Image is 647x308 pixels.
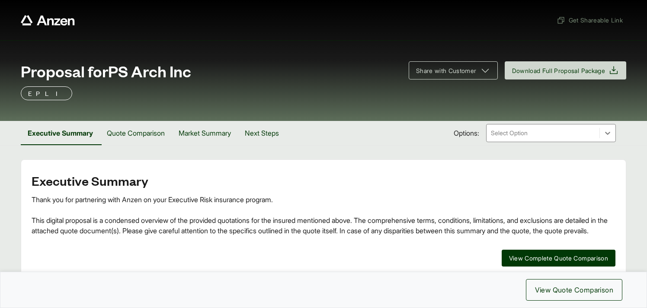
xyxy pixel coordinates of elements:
button: Next Steps [238,121,286,145]
span: View Quote Comparison [535,285,613,295]
button: Market Summary [172,121,238,145]
a: Anzen website [21,15,75,25]
button: View Quote Comparison [526,279,622,301]
span: Download Full Proposal Package [512,66,605,75]
button: Download Full Proposal Package [505,61,627,79]
button: Quote Comparison [100,121,172,145]
button: Get Shareable Link [553,12,626,28]
span: Options: [454,128,479,138]
h2: Executive Summary [32,174,615,187]
span: Proposal for PS Arch Inc [21,62,191,79]
button: Share with Customer [409,61,498,79]
button: View Complete Quote Comparison [502,250,616,267]
span: View Complete Quote Comparison [509,254,609,263]
div: Thank you for partnering with Anzen on your Executive Risk insurance program. This digital propos... [32,194,615,236]
p: EPLI [28,88,65,98]
span: Share with Customer [416,66,477,75]
button: Executive Summary [21,121,100,145]
span: Get Shareable Link [557,16,623,25]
